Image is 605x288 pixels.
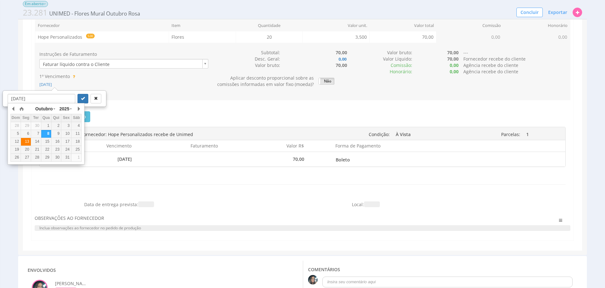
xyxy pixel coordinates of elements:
th: Quantidade [236,20,303,31]
div: 6 [21,131,31,136]
div: 29 [41,155,51,160]
th: Faturamento [135,140,221,152]
div: Data de entrega prevista: [79,201,303,208]
div: Agência recebe do cliente [459,69,570,75]
th: Qua [41,114,51,122]
div: 26 [11,155,21,160]
div: 9 [51,131,61,136]
td: 20 [236,31,303,43]
div: Aplicar desconto proporcional sobre as comissões informadas em valor fixo (moeda)? [213,75,313,88]
th: Vencimento [49,140,135,152]
td: 70,00 [369,31,436,43]
span: Em aberto [23,1,48,7]
div: Valor bruto: [213,62,280,69]
div: 29 [21,123,31,128]
th: Seg [21,114,31,122]
span: Comissão [391,62,411,68]
span: Condição: [369,131,390,137]
span: À Vista [396,129,450,139]
span: UNIMED - Flores Mural Outubro Rosa [49,10,141,17]
span: Parcelas: [501,131,520,137]
div: 17 [61,139,71,144]
div: Desc. Geral: [213,56,280,62]
div: Subtotal: [213,49,280,56]
span: Amanda [55,280,87,287]
a: Boleto [334,154,435,164]
div: 5 [11,131,21,136]
div: : [347,62,412,69]
button: Exportar [544,7,571,18]
th: Fornecedor [35,20,169,31]
label: Não [319,78,334,84]
th: Sáb [71,114,82,122]
div: 16 [51,139,61,144]
b: 70,00 [447,49,459,56]
div: 12 [11,139,21,144]
div: 1 [41,123,51,128]
div: Valor Líquido: [347,56,412,62]
th: Ter [31,114,41,122]
div: Local: [347,201,570,208]
th: Forma de Pagamento [307,140,437,152]
a: Faturar líquido contra o Cliente [39,59,208,69]
b: 0,00 [450,69,459,75]
div: Faturamento do Fornecedor: Hope Personalizados recebe de Unimed [41,130,346,139]
div: 8 [41,131,51,136]
button: Concluir [516,8,543,17]
div: 30 [51,155,61,160]
div: 30 [31,123,41,128]
label: Instruções de Faturamento [39,51,97,57]
div: 2 [51,123,61,128]
td: 0,00 [436,31,503,43]
div: Valor bruto: [347,49,412,56]
span: Boleto [336,155,434,165]
div: 24 [61,147,71,152]
b: 70,00 [447,56,459,62]
label: 1º Vencimento [39,73,70,80]
div: 25 [71,147,81,152]
th: Qui [51,114,61,122]
div: 21 [31,147,41,152]
div: 22 [41,147,51,152]
div: 13 [21,139,31,144]
div: Fornecedor recebe do cliente [459,56,570,62]
span: Exportar [548,9,567,15]
b: 70,00 [336,49,347,56]
span: 5.00 [86,34,95,38]
div: 27 [21,155,31,160]
span: 2025 [59,106,69,111]
span: Faturar líquido contra o Cliente [40,59,200,69]
div: 4 [71,123,81,128]
div: 23 [51,147,61,152]
th: Valor total [370,20,437,31]
span: 23.281 [23,7,47,18]
th: Comissão [436,20,503,31]
th: Honorário [503,20,570,31]
h3: Envolvidos [28,268,56,272]
div: 3 [61,123,71,128]
b: 0,00 [450,62,459,68]
td: 3,500 [303,31,369,43]
div: 20 [21,147,31,152]
div: 19 [11,147,21,152]
h3: Observações ao fornecedor [35,216,526,220]
div: 7 [31,131,41,136]
td: Hope Personalizados [35,31,169,43]
div: Inclua observações ao fornecedor no pedido de produção [35,225,570,231]
h3: COMENTáRIOS [308,267,574,272]
a: À Vista [394,129,451,139]
div: 1 [71,155,81,160]
th: Valor unit. [303,20,370,31]
div: 28 [31,155,41,160]
th: Item [169,20,236,31]
b: 0,00 [338,56,347,62]
b: 70,00 [336,62,347,68]
th: Sex [61,114,71,122]
th: Valor R$ [221,140,308,152]
div: 10 [61,131,71,136]
input: Data Base [8,94,75,103]
div: 18 [71,139,81,144]
div: 28 [11,123,21,128]
div: 14 [31,139,41,144]
span: Esta data será utilizada como base para gerar as faturas! [71,74,75,79]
